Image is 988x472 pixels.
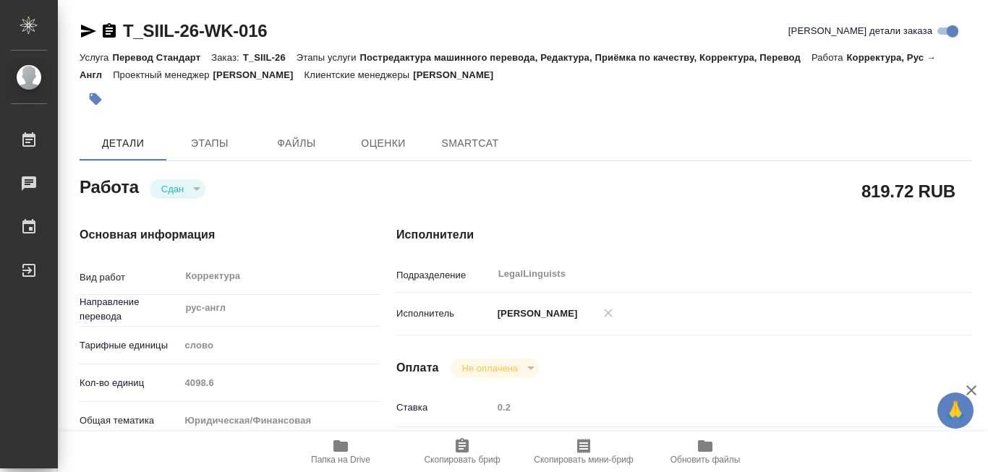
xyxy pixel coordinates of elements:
[80,22,97,40] button: Скопировать ссылку для ЯМессенджера
[396,359,439,377] h4: Оплата
[311,455,370,465] span: Папка на Drive
[413,69,504,80] p: [PERSON_NAME]
[349,134,418,153] span: Оценки
[812,52,847,63] p: Работа
[396,306,493,321] p: Исполнитель
[280,432,401,472] button: Папка на Drive
[80,173,139,199] h2: Работа
[451,359,540,378] div: Сдан
[943,395,968,426] span: 🙏
[435,134,505,153] span: SmartCat
[493,306,578,321] p: [PERSON_NAME]
[788,24,932,38] span: [PERSON_NAME] детали заказа
[458,362,522,374] button: Не оплачена
[262,134,331,153] span: Файлы
[861,179,955,203] h2: 819.72 RUB
[179,408,380,433] div: Юридическая/Финансовая
[243,52,297,63] p: T_SIIL-26
[88,134,158,153] span: Детали
[80,413,179,428] p: Общая тематика
[80,226,338,244] h4: Основная информация
[670,455,741,465] span: Обновить файлы
[297,52,360,63] p: Этапы услуги
[113,69,213,80] p: Проектный менеджер
[396,226,972,244] h4: Исполнители
[396,400,493,415] p: Ставка
[80,83,111,115] button: Добавить тэг
[123,21,268,40] a: T_SIIL-26-WK-016
[179,333,380,358] div: слово
[80,376,179,390] p: Кол-во единиц
[157,183,188,195] button: Сдан
[937,392,974,429] button: 🙏
[80,295,179,324] p: Направление перевода
[424,455,500,465] span: Скопировать бриф
[360,52,812,63] p: Постредактура машинного перевода, Редактура, Приёмка по качеству, Корректура, Перевод
[112,52,211,63] p: Перевод Стандарт
[175,134,244,153] span: Этапы
[80,338,179,353] p: Тарифные единицы
[101,22,118,40] button: Скопировать ссылку
[213,69,305,80] p: [PERSON_NAME]
[396,268,493,283] p: Подразделение
[493,397,924,418] input: Пустое поле
[644,432,766,472] button: Обновить файлы
[80,52,112,63] p: Услуга
[211,52,242,63] p: Заказ:
[179,372,380,393] input: Пустое поле
[305,69,414,80] p: Клиентские менеджеры
[523,432,644,472] button: Скопировать мини-бриф
[534,455,633,465] span: Скопировать мини-бриф
[80,270,179,285] p: Вид работ
[150,179,205,199] div: Сдан
[401,432,523,472] button: Скопировать бриф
